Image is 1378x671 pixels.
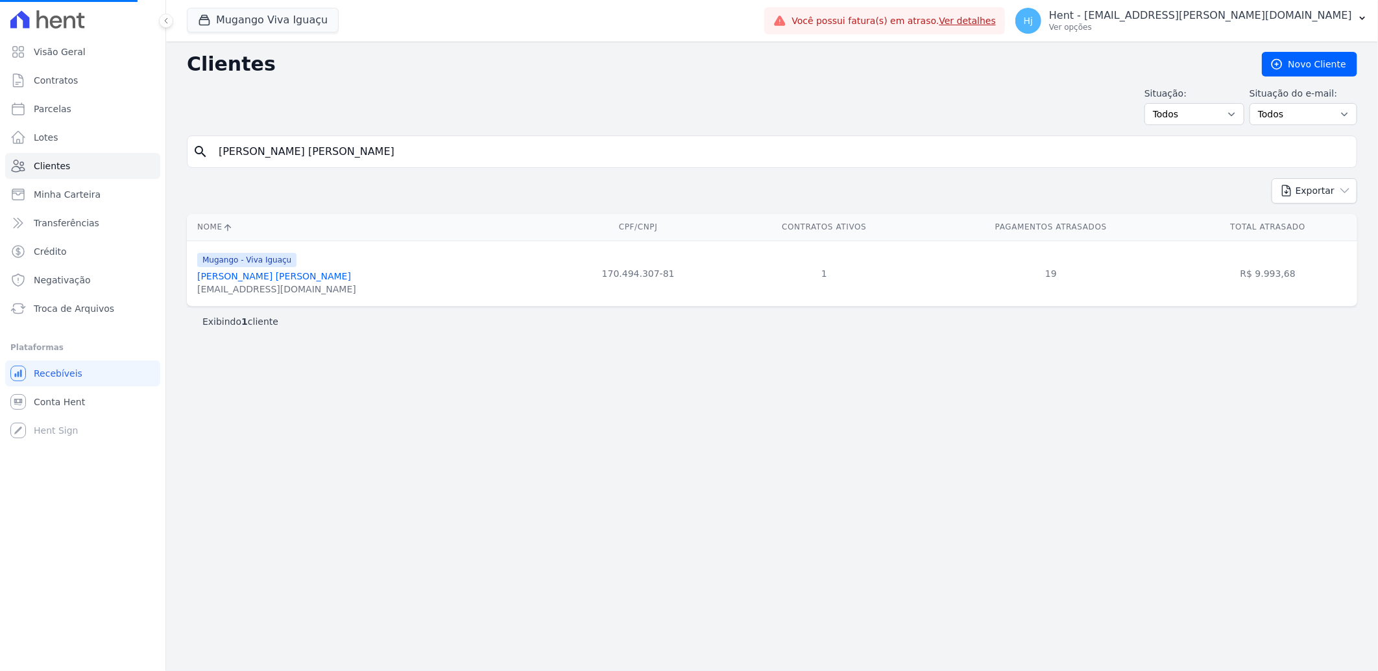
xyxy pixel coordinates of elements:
th: Nome [187,214,551,241]
b: 1 [241,316,248,327]
span: Parcelas [34,102,71,115]
div: Plataformas [10,340,155,355]
td: R$ 9.993,68 [1179,241,1357,306]
label: Situação: [1144,87,1244,100]
a: Crédito [5,239,160,265]
a: [PERSON_NAME] [PERSON_NAME] [197,271,351,281]
a: Contratos [5,67,160,93]
td: 170.494.307-81 [551,241,725,306]
a: Conta Hent [5,389,160,415]
p: Exibindo cliente [202,315,278,328]
i: search [193,144,208,159]
span: Negativação [34,274,91,287]
span: Lotes [34,131,58,144]
button: Hj Hent - [EMAIL_ADDRESS][PERSON_NAME][DOMAIN_NAME] Ver opções [1005,3,1378,39]
input: Buscar por nome, CPF ou e-mail [211,139,1351,165]
span: Clientes [34,159,70,172]
a: Clientes [5,153,160,179]
td: 19 [923,241,1178,306]
label: Situação do e-mail: [1250,87,1357,100]
a: Parcelas [5,96,160,122]
p: Hent - [EMAIL_ADDRESS][PERSON_NAME][DOMAIN_NAME] [1049,9,1352,22]
div: [EMAIL_ADDRESS][DOMAIN_NAME] [197,283,356,296]
span: Visão Geral [34,45,86,58]
span: Minha Carteira [34,188,101,201]
button: Exportar [1272,178,1357,204]
td: 1 [725,241,923,306]
th: Contratos Ativos [725,214,923,241]
span: Conta Hent [34,395,85,408]
a: Troca de Arquivos [5,296,160,322]
span: Hj [1024,16,1033,25]
a: Novo Cliente [1262,52,1357,77]
a: Lotes [5,124,160,150]
a: Ver detalhes [939,16,997,26]
a: Negativação [5,267,160,293]
span: Transferências [34,217,99,230]
span: Crédito [34,245,67,258]
th: CPF/CNPJ [551,214,725,241]
h2: Clientes [187,53,1241,76]
span: Você possui fatura(s) em atraso. [792,14,996,28]
a: Visão Geral [5,39,160,65]
p: Ver opções [1049,22,1352,32]
th: Pagamentos Atrasados [923,214,1178,241]
span: Mugango - Viva Iguaçu [197,253,296,267]
a: Recebíveis [5,360,160,386]
th: Total Atrasado [1179,214,1357,241]
a: Minha Carteira [5,182,160,207]
a: Transferências [5,210,160,236]
span: Recebíveis [34,367,82,380]
span: Troca de Arquivos [34,302,114,315]
span: Contratos [34,74,78,87]
button: Mugango Viva Iguaçu [187,8,339,32]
